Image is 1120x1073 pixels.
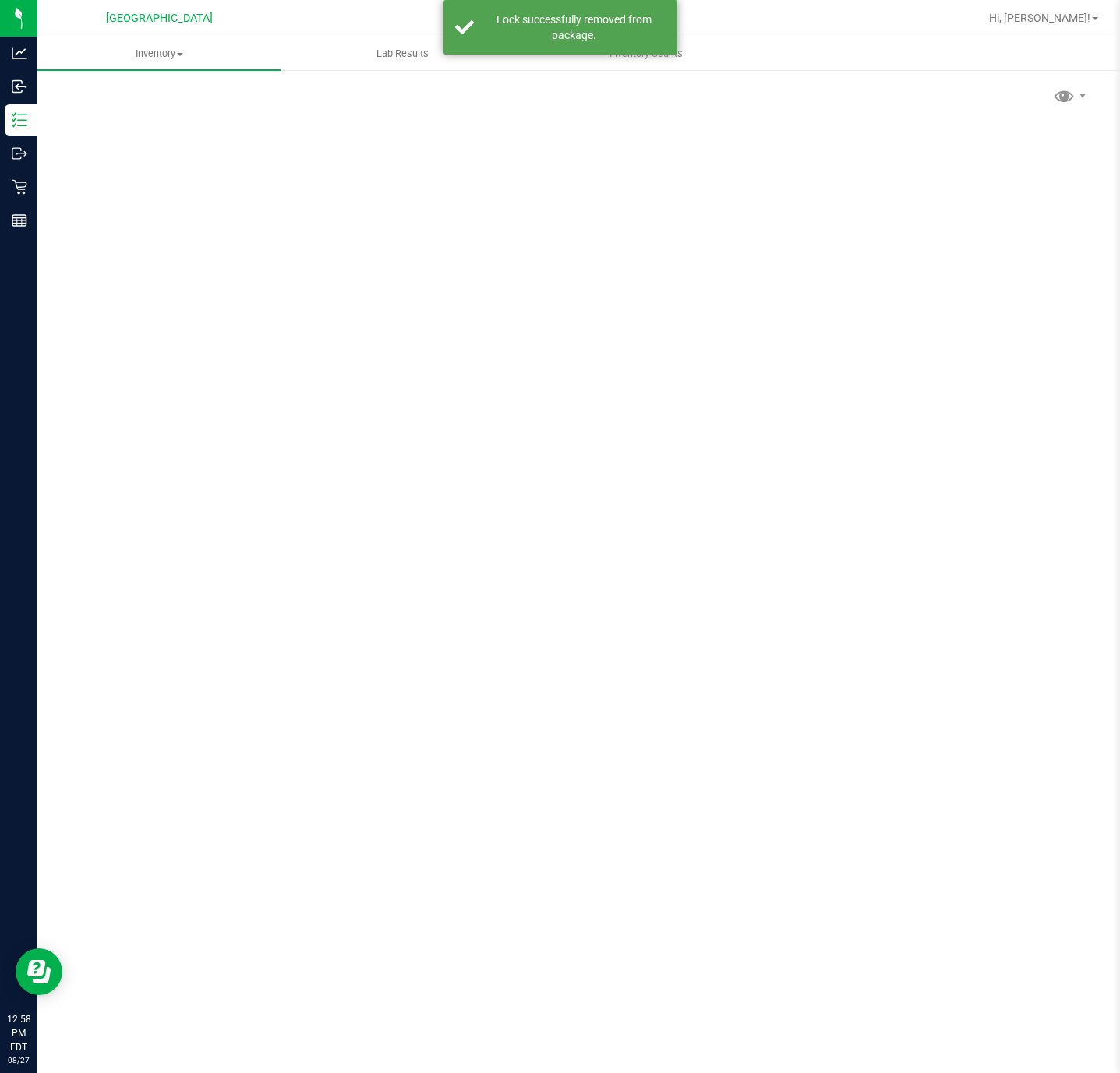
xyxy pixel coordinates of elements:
inline-svg: Reports [12,213,27,228]
a: Inventory [37,37,281,70]
span: Lab Results [355,47,450,61]
p: 12:58 PM EDT [7,1012,30,1054]
span: Inventory [37,47,281,61]
a: Lab Results [281,37,525,70]
span: Hi, [PERSON_NAME]! [989,12,1090,24]
inline-svg: Analytics [12,45,27,61]
p: 08/27 [7,1054,30,1066]
inline-svg: Outbound [12,146,27,161]
div: Lock successfully removed from package. [482,12,666,43]
inline-svg: Inbound [12,79,27,94]
iframe: Resource center [16,948,62,995]
inline-svg: Retail [12,179,27,195]
inline-svg: Inventory [12,112,27,128]
span: [GEOGRAPHIC_DATA] [106,12,213,25]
